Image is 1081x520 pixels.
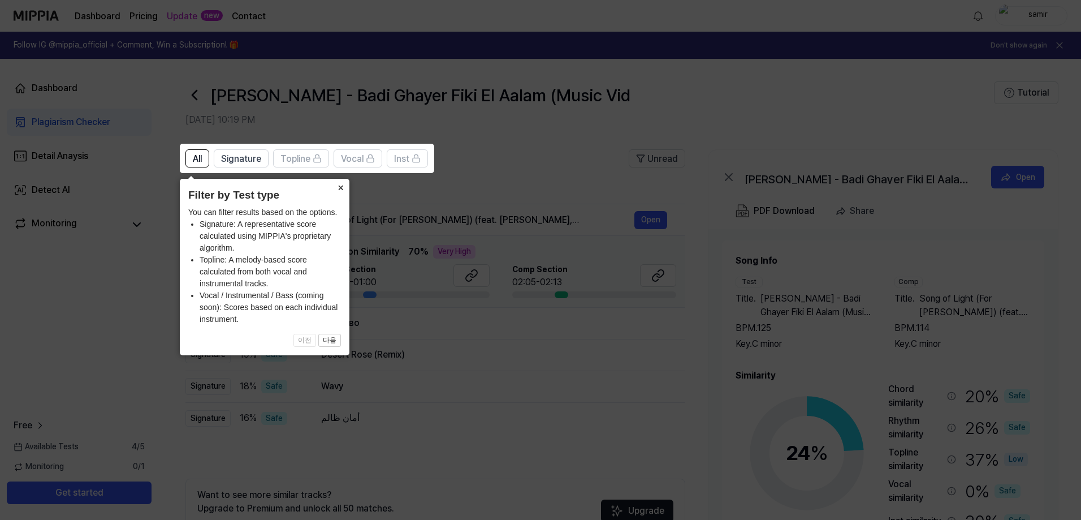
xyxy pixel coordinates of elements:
[200,290,341,325] li: Vocal / Instrumental / Bass (coming soon): Scores based on each individual instrument.
[280,152,310,166] span: Topline
[387,149,428,167] button: Inst
[331,179,349,195] button: Close
[394,152,409,166] span: Inst
[341,152,364,166] span: Vocal
[334,149,382,167] button: Vocal
[188,207,341,325] div: You can filter results based on the options.
[273,149,329,167] button: Topline
[188,187,341,204] header: Filter by Test type
[221,152,261,166] span: Signature
[318,334,341,347] button: 다음
[200,254,341,290] li: Topline: A melody-based score calculated from both vocal and instrumental tracks.
[214,149,269,167] button: Signature
[193,152,202,166] span: All
[185,149,209,167] button: All
[200,218,341,254] li: Signature: A representative score calculated using MIPPIA's proprietary algorithm.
